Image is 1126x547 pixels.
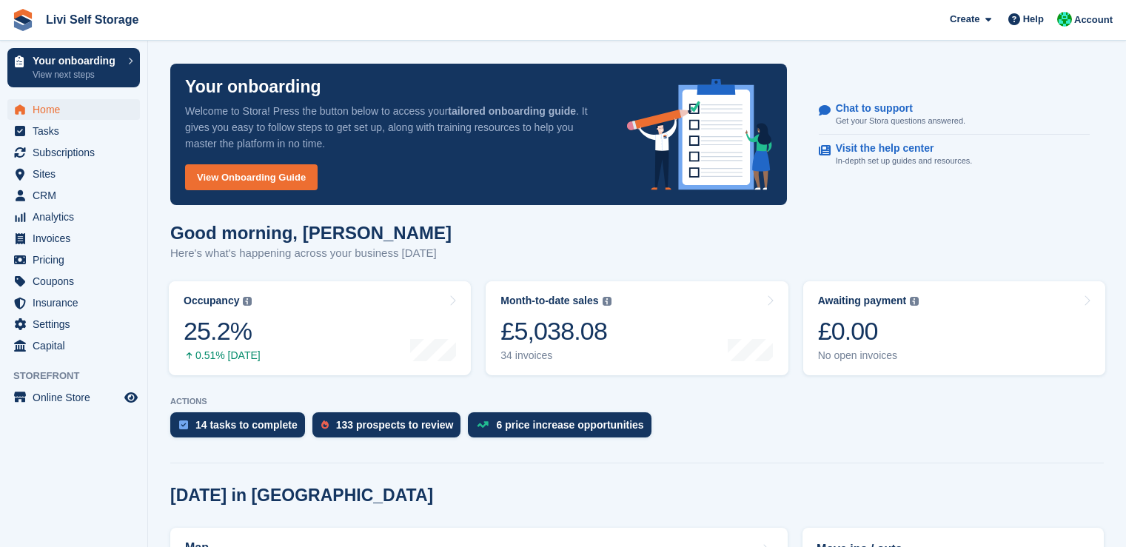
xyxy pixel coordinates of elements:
a: menu [7,99,140,120]
span: Settings [33,314,121,335]
div: Occupancy [184,295,239,307]
img: onboarding-info-6c161a55d2c0e0a8cae90662b2fe09162a5109e8cc188191df67fb4f79e88e88.svg [627,79,772,190]
img: prospect-51fa495bee0391a8d652442698ab0144808aea92771e9ea1ae160a38d050c398.svg [321,420,329,429]
span: Help [1023,12,1044,27]
a: Occupancy 25.2% 0.51% [DATE] [169,281,471,375]
img: Joe Robertson [1057,12,1072,27]
a: Visit the help center In-depth set up guides and resources. [819,135,1090,175]
p: ACTIONS [170,397,1104,406]
a: menu [7,271,140,292]
p: In-depth set up guides and resources. [836,155,973,167]
span: CRM [33,185,121,206]
a: Awaiting payment £0.00 No open invoices [803,281,1105,375]
a: menu [7,335,140,356]
img: stora-icon-8386f47178a22dfd0bd8f6a31ec36ba5ce8667c1dd55bd0f319d3a0aa187defe.svg [12,9,34,31]
a: View Onboarding Guide [185,164,318,190]
a: 14 tasks to complete [170,412,312,445]
a: menu [7,121,140,141]
p: View next steps [33,68,121,81]
a: menu [7,292,140,313]
span: Home [33,99,121,120]
img: task-75834270c22a3079a89374b754ae025e5fb1db73e45f91037f5363f120a921f8.svg [179,420,188,429]
a: Livi Self Storage [40,7,144,32]
div: 6 price increase opportunities [496,419,643,431]
div: 133 prospects to review [336,419,454,431]
div: Month-to-date sales [500,295,598,307]
a: menu [7,207,140,227]
p: Here's what's happening across your business [DATE] [170,245,452,262]
p: Your onboarding [185,78,321,95]
a: menu [7,164,140,184]
a: menu [7,249,140,270]
span: Storefront [13,369,147,383]
span: Sites [33,164,121,184]
p: Visit the help center [836,142,961,155]
div: No open invoices [818,349,919,362]
span: Pricing [33,249,121,270]
a: Your onboarding View next steps [7,48,140,87]
a: menu [7,142,140,163]
div: 14 tasks to complete [195,419,298,431]
span: Tasks [33,121,121,141]
strong: tailored onboarding guide [448,105,576,117]
div: 0.51% [DATE] [184,349,261,362]
h1: Good morning, [PERSON_NAME] [170,223,452,243]
span: Online Store [33,387,121,408]
div: 25.2% [184,316,261,346]
img: icon-info-grey-7440780725fd019a000dd9b08b2336e03edf1995a4989e88bcd33f0948082b44.svg [603,297,611,306]
span: Invoices [33,228,121,249]
p: Get your Stora questions answered. [836,115,965,127]
h2: [DATE] in [GEOGRAPHIC_DATA] [170,486,433,506]
a: menu [7,387,140,408]
a: 6 price increase opportunities [468,412,658,445]
img: icon-info-grey-7440780725fd019a000dd9b08b2336e03edf1995a4989e88bcd33f0948082b44.svg [243,297,252,306]
a: menu [7,228,140,249]
span: Account [1074,13,1113,27]
a: 133 prospects to review [312,412,469,445]
p: Your onboarding [33,56,121,66]
span: Insurance [33,292,121,313]
a: Chat to support Get your Stora questions answered. [819,95,1090,135]
a: menu [7,185,140,206]
a: Month-to-date sales £5,038.08 34 invoices [486,281,788,375]
div: £0.00 [818,316,919,346]
div: Awaiting payment [818,295,907,307]
p: Welcome to Stora! Press the button below to access your . It gives you easy to follow steps to ge... [185,103,603,152]
img: icon-info-grey-7440780725fd019a000dd9b08b2336e03edf1995a4989e88bcd33f0948082b44.svg [910,297,919,306]
div: £5,038.08 [500,316,611,346]
span: Analytics [33,207,121,227]
a: Preview store [122,389,140,406]
span: Create [950,12,979,27]
span: Capital [33,335,121,356]
span: Coupons [33,271,121,292]
img: price_increase_opportunities-93ffe204e8149a01c8c9dc8f82e8f89637d9d84a8eef4429ea346261dce0b2c0.svg [477,421,489,428]
a: menu [7,314,140,335]
span: Subscriptions [33,142,121,163]
div: 34 invoices [500,349,611,362]
p: Chat to support [836,102,954,115]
